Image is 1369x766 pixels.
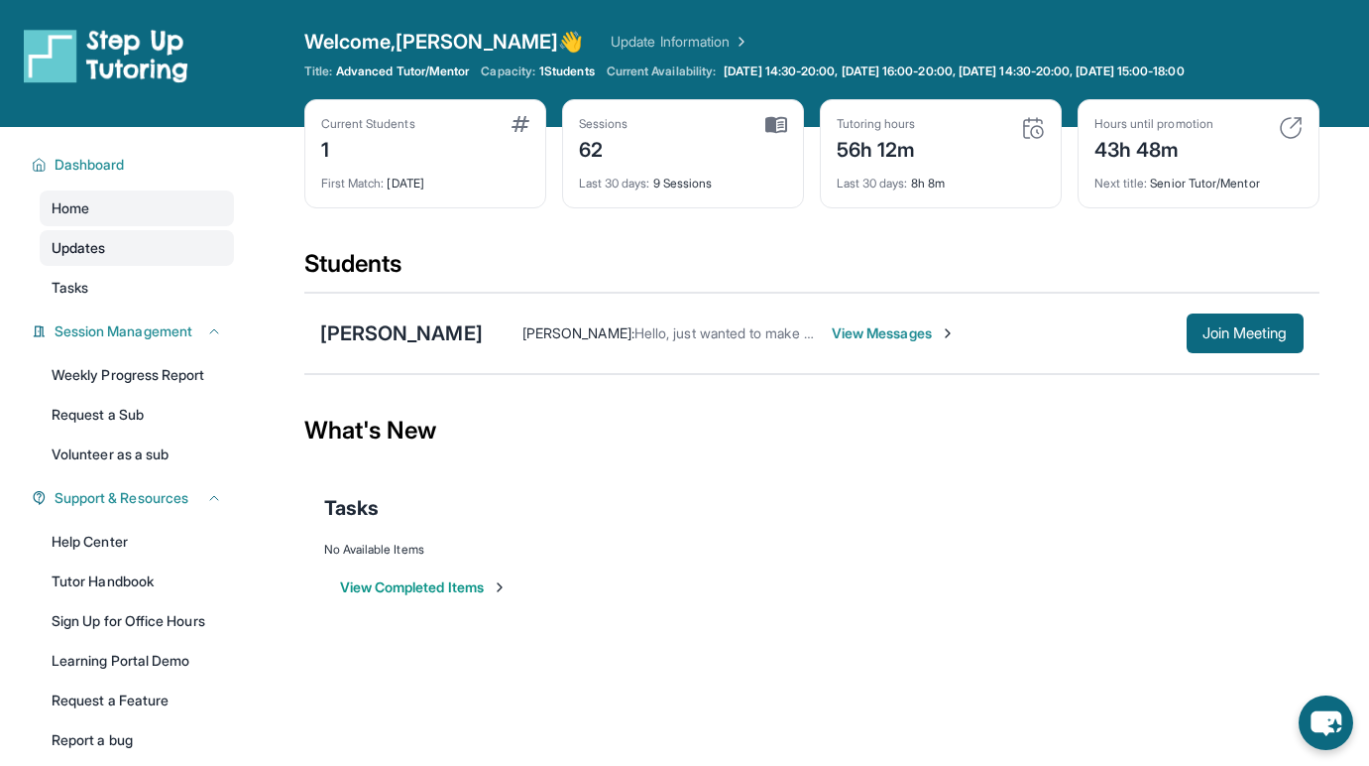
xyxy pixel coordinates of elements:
[52,238,106,258] span: Updates
[1021,116,1045,140] img: card
[1299,696,1353,750] button: chat-button
[1187,314,1304,353] button: Join Meeting
[304,387,1319,474] div: What's New
[321,116,415,132] div: Current Students
[837,132,916,164] div: 56h 12m
[730,32,749,52] img: Chevron Right
[52,198,89,218] span: Home
[765,116,787,134] img: card
[55,155,125,175] span: Dashboard
[579,116,628,132] div: Sessions
[539,64,595,79] span: 1 Students
[324,542,1300,558] div: No Available Items
[324,494,379,522] span: Tasks
[40,722,234,758] a: Report a bug
[1279,116,1303,140] img: card
[40,683,234,718] a: Request a Feature
[579,164,787,191] div: 9 Sessions
[40,524,234,560] a: Help Center
[52,278,88,298] span: Tasks
[55,321,192,341] span: Session Management
[1094,164,1303,191] div: Senior Tutor/Mentor
[1202,327,1288,339] span: Join Meeting
[24,28,188,83] img: logo
[611,32,749,52] a: Update Information
[940,325,956,341] img: Chevron-Right
[321,132,415,164] div: 1
[340,577,508,597] button: View Completed Items
[837,176,908,191] span: Last 30 days :
[336,64,469,79] span: Advanced Tutor/Mentor
[304,64,332,79] span: Title:
[579,132,628,164] div: 62
[40,230,234,266] a: Updates
[40,564,234,599] a: Tutor Handbook
[1094,132,1213,164] div: 43h 48m
[634,324,1105,341] span: Hello, just wanted to make sure you are still available for a sessions [DATE]!
[320,319,483,347] div: [PERSON_NAME]
[40,397,234,433] a: Request a Sub
[481,64,535,79] span: Capacity:
[579,176,650,191] span: Last 30 days :
[40,191,234,226] a: Home
[607,64,716,79] span: Current Availability:
[55,488,188,508] span: Support & Resources
[724,64,1184,79] span: [DATE] 14:30-20:00, [DATE] 16:00-20:00, [DATE] 14:30-20:00, [DATE] 15:00-18:00
[832,323,956,343] span: View Messages
[321,164,529,191] div: [DATE]
[40,603,234,639] a: Sign Up for Office Hours
[40,270,234,306] a: Tasks
[40,643,234,679] a: Learning Portal Demo
[304,248,1319,292] div: Students
[40,357,234,393] a: Weekly Progress Report
[512,116,529,132] img: card
[837,164,1045,191] div: 8h 8m
[321,176,385,191] span: First Match :
[47,321,222,341] button: Session Management
[720,64,1188,79] a: [DATE] 14:30-20:00, [DATE] 16:00-20:00, [DATE] 14:30-20:00, [DATE] 15:00-18:00
[522,324,634,341] span: [PERSON_NAME] :
[1094,116,1213,132] div: Hours until promotion
[40,437,234,472] a: Volunteer as a sub
[47,488,222,508] button: Support & Resources
[304,28,584,56] span: Welcome, [PERSON_NAME] 👋
[837,116,916,132] div: Tutoring hours
[1094,176,1148,191] span: Next title :
[47,155,222,175] button: Dashboard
